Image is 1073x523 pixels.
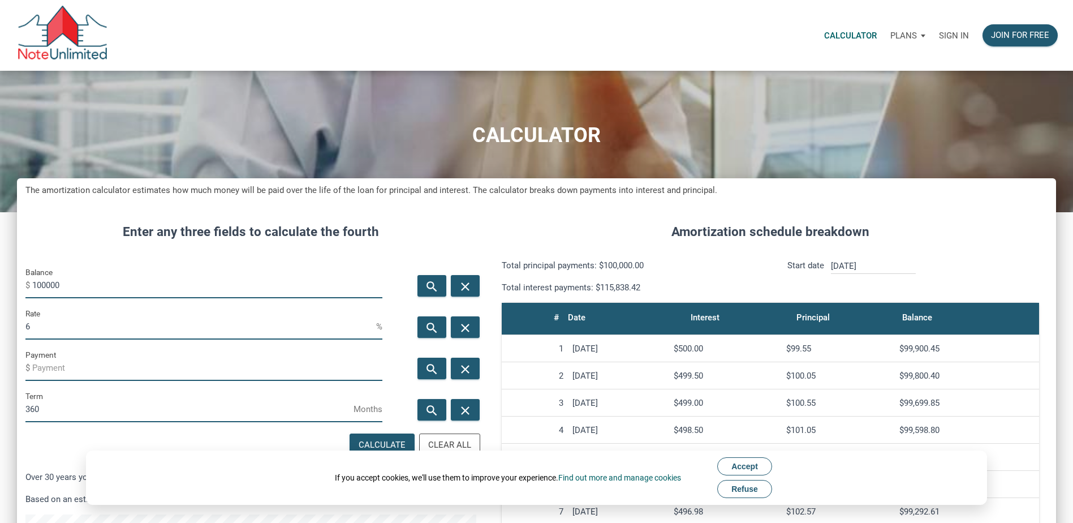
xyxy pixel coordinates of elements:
button: search [417,316,446,338]
i: close [459,362,472,376]
span: $ [25,276,32,294]
button: Refuse [717,480,772,498]
h5: The amortization calculator estimates how much money will be paid over the life of the loan for p... [25,184,1048,197]
button: Clear All [419,434,480,457]
div: [DATE] [572,371,665,381]
a: Join for free [976,18,1065,53]
img: NoteUnlimited [17,6,108,65]
i: close [459,404,472,418]
span: Refuse [731,485,758,494]
i: close [459,280,472,294]
div: $100.55 [786,398,890,408]
span: % [376,318,382,336]
h4: Amortization schedule breakdown [493,222,1048,242]
div: $498.50 [674,425,777,435]
div: Balance [902,310,932,325]
button: search [417,399,446,421]
button: Plans [884,19,932,53]
a: Calculator [817,18,884,53]
p: Plans [890,31,917,41]
span: Accept [731,462,758,471]
input: Balance [32,273,382,298]
input: Rate [25,314,376,340]
button: close [451,358,480,379]
div: Calculate [359,439,406,452]
div: $99,699.85 [899,398,1035,408]
i: search [425,362,439,376]
div: $99.55 [786,344,890,354]
h4: Enter any three fields to calculate the fourth [25,222,476,242]
div: If you accept cookies, we'll use them to improve your experience. [335,472,681,483]
button: Join for free [982,24,1058,46]
div: $101.05 [786,425,890,435]
div: $99,900.45 [899,344,1035,354]
p: Total principal payments: $100,000.00 [502,259,762,272]
span: $ [25,359,32,377]
button: close [451,399,480,421]
p: Total interest payments: $115,838.42 [502,281,762,294]
a: Sign in [932,18,976,53]
div: Interest [691,310,719,325]
input: Payment [32,355,382,381]
div: Date [568,310,585,325]
a: Plans [884,18,932,53]
label: Rate [25,307,40,320]
div: $100.05 [786,371,890,381]
span: Months [354,400,382,418]
a: Find out more and manage cookies [558,473,681,482]
button: Calculate [350,434,415,457]
div: $99,292.61 [899,507,1035,517]
div: $499.50 [674,371,777,381]
div: [DATE] [572,425,665,435]
div: # [554,310,559,325]
div: $499.00 [674,398,777,408]
div: $496.98 [674,507,777,517]
i: search [425,280,439,294]
i: close [459,321,472,335]
label: Payment [25,348,56,362]
button: search [417,275,446,297]
h1: CALCULATOR [8,124,1065,147]
div: 4 [506,425,563,435]
p: Sign in [939,31,969,41]
div: $99,800.40 [899,371,1035,381]
div: 7 [506,507,563,517]
button: Accept [717,457,772,475]
div: $500.00 [674,344,777,354]
div: [DATE] [572,344,665,354]
label: Balance [25,265,53,279]
button: search [417,358,446,379]
i: search [425,404,439,418]
p: Over 30 years you'll pay: $215,838.42 [25,470,476,484]
div: Clear All [428,439,471,452]
p: Based on an estimated monthly payment of $599.55 [25,492,476,506]
div: $102.57 [786,507,890,517]
p: Start date [787,259,824,294]
div: 2 [506,371,563,381]
div: [DATE] [572,507,665,517]
p: Calculator [824,31,877,41]
div: 3 [506,398,563,408]
input: Term [25,397,354,422]
div: $99,598.80 [899,425,1035,435]
button: close [451,316,480,338]
div: Principal [796,310,830,325]
div: [DATE] [572,398,665,408]
label: Term [25,389,43,403]
i: search [425,321,439,335]
div: 1 [506,344,563,354]
div: Join for free [991,29,1049,42]
button: close [451,275,480,297]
